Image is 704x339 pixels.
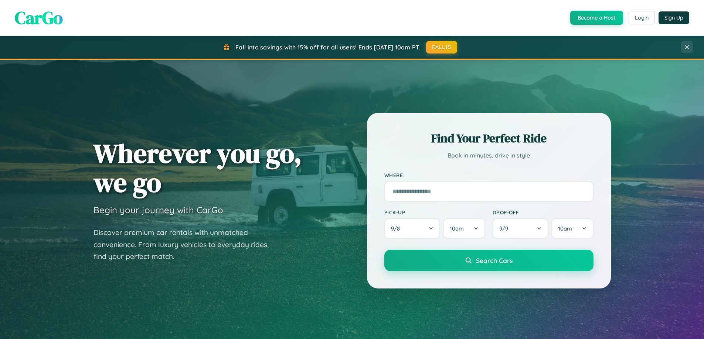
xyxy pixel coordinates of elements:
[384,218,441,239] button: 9/8
[450,225,464,232] span: 10am
[551,218,593,239] button: 10am
[558,225,572,232] span: 10am
[93,204,223,215] h3: Begin your journey with CarGo
[384,172,594,178] label: Where
[629,11,655,24] button: Login
[391,225,404,232] span: 9 / 8
[93,226,278,263] p: Discover premium car rentals with unmatched convenience. From luxury vehicles to everyday rides, ...
[15,6,63,30] span: CarGo
[499,225,512,232] span: 9 / 9
[476,256,513,264] span: Search Cars
[93,139,302,197] h1: Wherever you go, we go
[384,130,594,146] h2: Find Your Perfect Ride
[443,218,485,239] button: 10am
[426,41,457,53] button: FALL15
[570,11,623,25] button: Become a Host
[384,150,594,161] p: Book in minutes, drive in style
[384,250,594,271] button: Search Cars
[235,44,421,51] span: Fall into savings with 15% off for all users! Ends [DATE] 10am PT.
[384,209,485,215] label: Pick-up
[493,209,594,215] label: Drop-off
[493,218,549,239] button: 9/9
[659,11,689,24] button: Sign Up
